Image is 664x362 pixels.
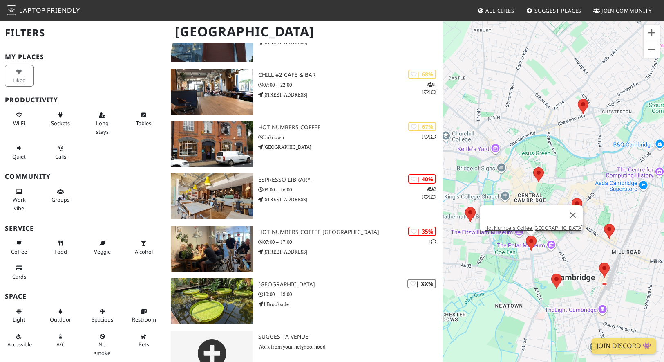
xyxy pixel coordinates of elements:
button: Wi-Fi [5,108,34,130]
h3: My Places [5,53,161,61]
span: Coffee [11,248,27,255]
button: Quiet [5,142,34,163]
p: 07:00 – 17:00 [258,238,443,246]
a: Join Discord 👾 [592,338,656,354]
button: Outdoor [47,305,75,326]
span: Power sockets [51,119,70,127]
h3: Espresso Library. [258,176,443,183]
p: Unknown [258,133,443,141]
p: 1 [429,238,436,245]
span: Stable Wi-Fi [13,119,25,127]
div: | 67% [408,122,436,131]
img: Hot Numbers Coffee Trumpington Street [171,226,253,272]
button: Sockets [47,108,75,130]
button: No smoke [88,330,116,360]
span: Food [54,248,67,255]
button: Calls [47,142,75,163]
a: Cambridge University Botanic Garden | XX% [GEOGRAPHIC_DATA] 10:00 – 18:00 1 Brookside [166,278,443,324]
p: 1 1 [421,133,436,141]
p: [STREET_ADDRESS] [258,91,443,99]
span: Restroom [132,316,156,323]
a: LaptopFriendly LaptopFriendly [7,4,80,18]
button: Work vibe [5,185,34,215]
span: Natural light [13,316,25,323]
button: Zoom out [644,41,660,58]
button: Zoom in [644,25,660,41]
img: LaptopFriendly [7,5,16,15]
div: | 35% [408,227,436,236]
span: Alcohol [135,248,153,255]
span: Quiet [12,153,26,160]
button: Pets [130,330,158,351]
span: Laptop [19,6,46,15]
span: Work-friendly tables [136,119,151,127]
h3: Suggest a Venue [258,333,443,340]
p: 08:00 – 16:00 [258,186,443,193]
a: Espresso Library. | 40% 211 Espresso Library. 08:00 – 16:00 [STREET_ADDRESS] [166,173,443,219]
button: Cards [5,261,34,283]
span: Long stays [96,119,109,135]
img: Cambridge University Botanic Garden [171,278,253,324]
h3: Community [5,173,161,180]
span: Spacious [92,316,113,323]
p: 07:00 – 22:00 [258,81,443,89]
button: Groups [47,185,75,207]
button: A/C [47,330,75,351]
a: Hot Numbers Coffee [GEOGRAPHIC_DATA] [485,225,583,231]
p: 10:00 – 18:00 [258,290,443,298]
button: Tables [130,108,158,130]
button: Alcohol [130,236,158,258]
span: All Cities [485,7,514,14]
img: Hot Numbers Coffee [171,121,253,167]
span: Outdoor area [50,316,71,323]
h3: Hot Numbers Coffee [258,124,443,131]
button: Restroom [130,305,158,326]
a: Join Community [590,3,655,18]
div: | 68% [408,70,436,79]
p: 1 1 1 [421,81,436,96]
a: Chill #2 Cafe & Bar | 68% 111 Chill #2 Cafe & Bar 07:00 – 22:00 [STREET_ADDRESS] [166,69,443,115]
span: Group tables [51,196,69,203]
p: [STREET_ADDRESS] [258,196,443,203]
span: Veggie [94,248,111,255]
h3: Chill #2 Cafe & Bar [258,72,443,79]
button: Coffee [5,236,34,258]
a: Hot Numbers Coffee | 67% 11 Hot Numbers Coffee Unknown [GEOGRAPHIC_DATA] [166,121,443,167]
p: Work from your neighborhood [258,343,443,351]
span: Pet friendly [139,341,149,348]
a: Hot Numbers Coffee Trumpington Street | 35% 1 Hot Numbers Coffee [GEOGRAPHIC_DATA] 07:00 – 17:00 ... [166,226,443,272]
button: Long stays [88,108,116,138]
h3: [GEOGRAPHIC_DATA] [258,281,443,288]
p: [STREET_ADDRESS] [258,248,443,256]
img: Espresso Library. [171,173,253,219]
span: Suggest Places [534,7,582,14]
h3: Productivity [5,96,161,104]
button: Spacious [88,305,116,326]
div: | XX% [407,279,436,288]
button: Light [5,305,34,326]
h2: Filters [5,20,161,45]
a: All Cities [474,3,518,18]
button: Veggie [88,236,116,258]
span: Join Community [601,7,652,14]
button: Accessible [5,330,34,351]
h3: Hot Numbers Coffee [GEOGRAPHIC_DATA] [258,229,443,236]
p: 1 Brookside [258,300,443,308]
span: Credit cards [12,273,26,280]
span: Smoke free [94,341,110,356]
span: Friendly [47,6,80,15]
span: People working [13,196,26,211]
span: Air conditioned [56,341,65,348]
img: Chill #2 Cafe & Bar [171,69,253,115]
button: Food [47,236,75,258]
p: [GEOGRAPHIC_DATA] [258,143,443,151]
button: Close [563,205,583,225]
span: Video/audio calls [55,153,66,160]
span: Accessible [7,341,32,348]
h3: Space [5,292,161,300]
div: | 40% [408,174,436,184]
p: 2 1 1 [421,185,436,201]
a: Suggest Places [523,3,585,18]
h3: Service [5,225,161,232]
h1: [GEOGRAPHIC_DATA] [168,20,441,43]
